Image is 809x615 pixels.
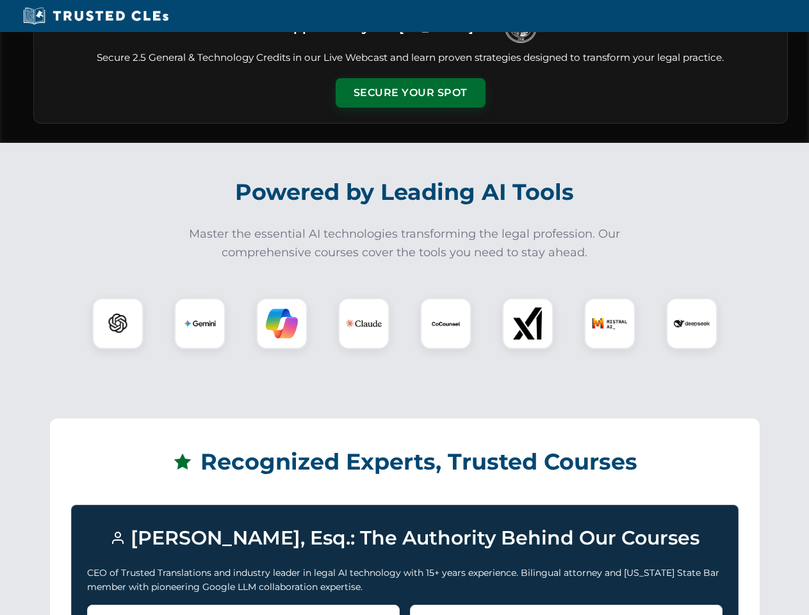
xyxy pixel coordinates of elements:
[666,298,717,349] div: DeepSeek
[50,170,760,215] h2: Powered by Leading AI Tools
[87,521,723,555] h3: [PERSON_NAME], Esq.: The Authority Behind Our Courses
[92,298,143,349] div: ChatGPT
[181,225,629,262] p: Master the essential AI technologies transforming the legal profession. Our comprehensive courses...
[584,298,635,349] div: Mistral AI
[71,439,739,484] h2: Recognized Experts, Trusted Courses
[99,305,136,342] img: ChatGPT Logo
[338,298,389,349] div: Claude
[430,307,462,340] img: CoCounsel Logo
[346,306,382,341] img: Claude Logo
[502,298,553,349] div: xAI
[266,307,298,340] img: Copilot Logo
[336,78,486,108] button: Secure Your Spot
[49,51,772,65] p: Secure 2.5 General & Technology Credits in our Live Webcast and learn proven strategies designed ...
[19,6,172,26] img: Trusted CLEs
[174,298,225,349] div: Gemini
[592,306,628,341] img: Mistral AI Logo
[512,307,544,340] img: xAI Logo
[184,307,216,340] img: Gemini Logo
[674,306,710,341] img: DeepSeek Logo
[420,298,471,349] div: CoCounsel
[256,298,307,349] div: Copilot
[87,566,723,594] p: CEO of Trusted Translations and industry leader in legal AI technology with 15+ years experience....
